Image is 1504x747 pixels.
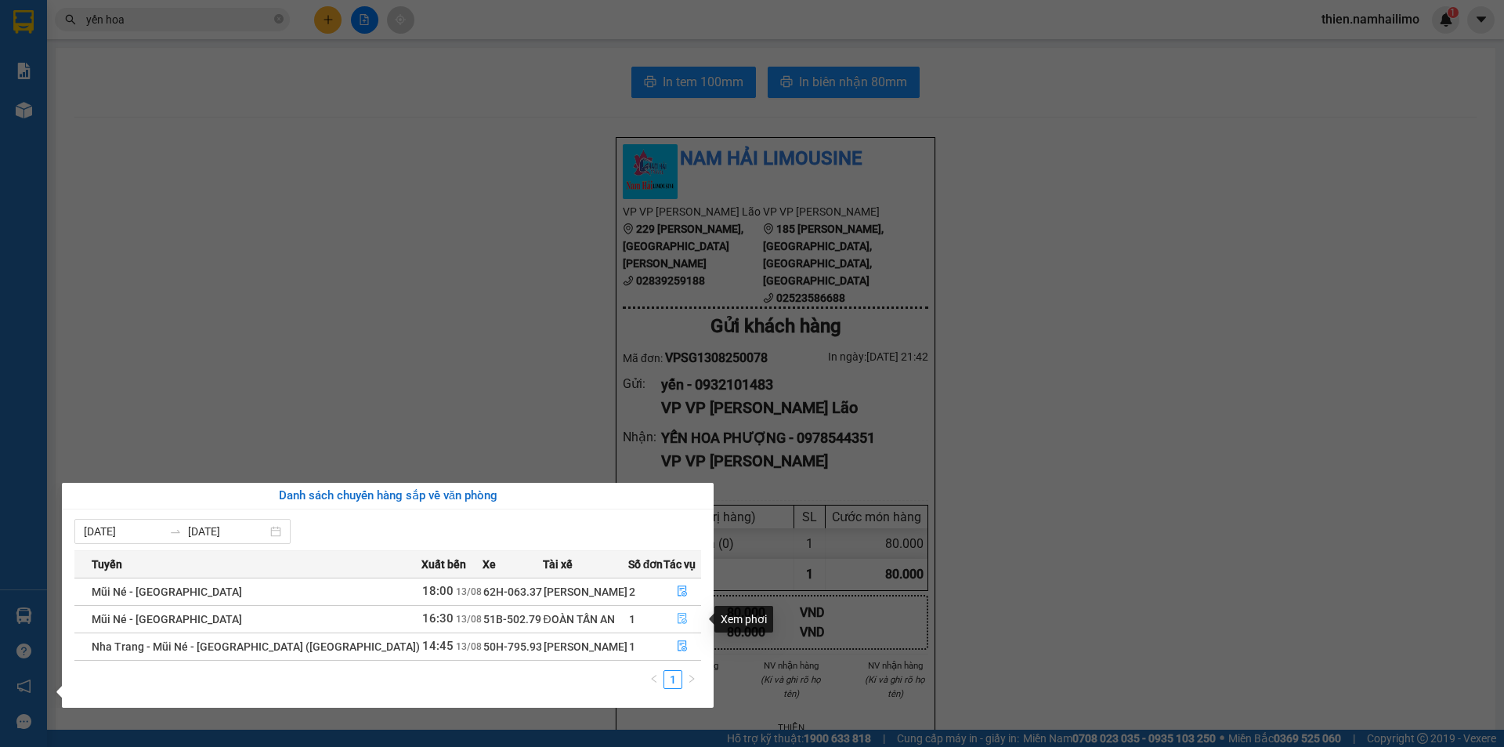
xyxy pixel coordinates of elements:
[664,634,700,659] button: file-done
[544,611,627,628] div: ĐOÀN TẤN AN
[483,586,542,598] span: 62H-063.37
[456,641,482,652] span: 13/08
[13,13,139,51] div: VP [PERSON_NAME]
[543,556,573,573] span: Tài xế
[682,670,701,689] li: Next Page
[687,674,696,684] span: right
[629,586,635,598] span: 2
[629,640,635,653] span: 1
[649,674,659,684] span: left
[13,15,38,31] span: Gửi:
[628,556,663,573] span: Số đơn
[92,640,420,653] span: Nha Trang - Mũi Né - [GEOGRAPHIC_DATA] ([GEOGRAPHIC_DATA])
[663,670,682,689] li: 1
[483,556,496,573] span: Xe
[169,525,182,538] span: to
[663,556,696,573] span: Tác vụ
[483,613,541,626] span: 51B-502.79
[456,614,482,625] span: 13/08
[483,640,542,653] span: 50H-795.93
[629,613,635,626] span: 1
[544,638,627,655] div: [PERSON_NAME]
[150,15,187,31] span: Nhận:
[422,639,454,653] span: 14:45
[664,579,700,604] button: file-done
[544,583,627,600] div: [PERSON_NAME]
[92,586,242,598] span: Mũi Né - [GEOGRAPHIC_DATA]
[150,13,276,51] div: VP [PERSON_NAME]
[645,670,663,689] button: left
[422,584,454,598] span: 18:00
[150,51,276,89] div: YẾN HOA PHƯỢNG
[677,586,688,598] span: file-done
[13,51,139,70] div: yến
[74,487,701,506] div: Danh sách chuyến hàng sắp về văn phòng
[421,556,466,573] span: Xuất bến
[92,556,122,573] span: Tuyến
[664,671,681,688] a: 1
[84,523,163,540] input: Từ ngày
[169,525,182,538] span: swap-right
[13,70,139,92] div: 0932101483
[645,670,663,689] li: Previous Page
[664,607,700,632] button: file-done
[714,606,773,633] div: Xem phơi
[92,613,242,626] span: Mũi Né - [GEOGRAPHIC_DATA]
[150,89,276,111] div: 0978544351
[422,611,454,626] span: 16:30
[677,640,688,653] span: file-done
[677,613,688,626] span: file-done
[456,586,482,597] span: 13/08
[188,523,267,540] input: Đến ngày
[682,670,701,689] button: right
